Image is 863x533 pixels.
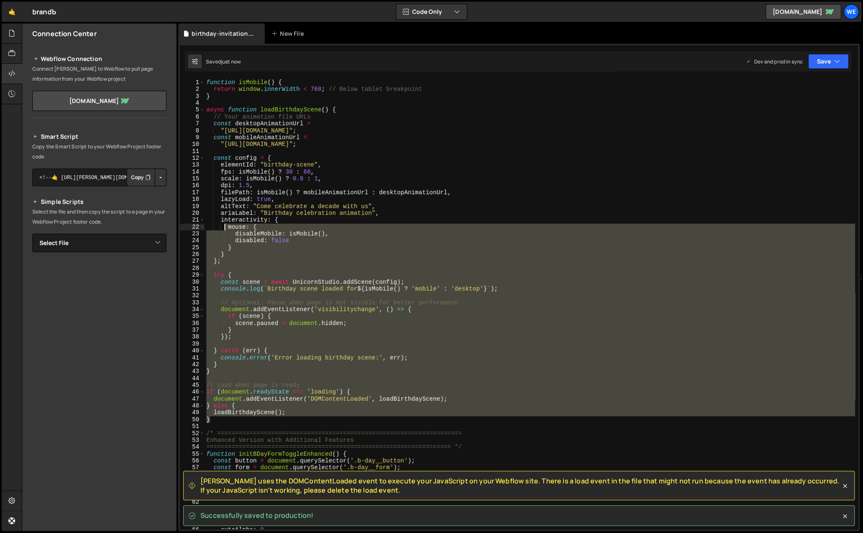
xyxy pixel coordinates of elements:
[32,64,166,84] p: Connect [PERSON_NAME] to Webflow to pull page information from your Webflow project
[180,93,205,100] div: 3
[180,327,205,333] div: 37
[192,29,255,38] div: birthday-invitation.js
[180,113,205,120] div: 6
[32,347,167,423] iframe: YouTube video player
[32,132,166,142] h2: Smart Script
[180,396,205,402] div: 47
[32,207,166,227] p: Select the file and then copy the script to a page in your Webflow Project footer code.
[180,478,205,485] div: 59
[180,485,205,491] div: 60
[180,210,205,216] div: 20
[180,244,205,251] div: 25
[180,175,205,182] div: 15
[180,265,205,272] div: 28
[180,519,205,526] div: 65
[180,451,205,457] div: 55
[180,134,205,141] div: 9
[32,169,166,186] textarea: <!--🤙 [URL][PERSON_NAME][DOMAIN_NAME]> <script>document.addEventListener("DOMContentLoaded", func...
[180,464,205,471] div: 57
[32,29,97,38] h2: Connection Center
[180,272,205,278] div: 29
[180,169,205,175] div: 14
[180,368,205,375] div: 43
[180,279,205,285] div: 30
[180,526,205,533] div: 66
[180,443,205,450] div: 54
[180,299,205,306] div: 33
[180,499,205,505] div: 62
[396,4,467,19] button: Code Only
[32,142,166,162] p: Copy the Smart Script to your Webflow Project footer code.
[271,29,307,38] div: New File
[180,182,205,189] div: 16
[180,402,205,409] div: 48
[180,506,205,512] div: 63
[180,437,205,443] div: 53
[766,4,841,19] a: [DOMAIN_NAME]
[180,100,205,106] div: 4
[180,196,205,203] div: 18
[808,54,849,69] button: Save
[126,169,166,186] div: Button group with nested dropdown
[180,79,205,86] div: 1
[180,457,205,464] div: 56
[180,292,205,299] div: 32
[126,169,155,186] button: Copy
[180,492,205,499] div: 61
[180,106,205,113] div: 5
[180,230,205,237] div: 23
[32,91,166,111] a: [DOMAIN_NAME]
[180,354,205,361] div: 41
[32,7,56,17] div: brandЪ
[180,120,205,127] div: 7
[32,54,166,64] h2: Webflow Connection
[180,512,205,519] div: 64
[180,306,205,313] div: 34
[180,203,205,210] div: 19
[180,320,205,327] div: 36
[206,58,241,65] div: Saved
[180,224,205,230] div: 22
[180,340,205,347] div: 39
[180,382,205,388] div: 45
[200,476,841,495] span: [PERSON_NAME] uses the DOMContentLoaded event to execute your JavaScript on your Webflow site. Th...
[180,161,205,168] div: 13
[180,237,205,244] div: 24
[844,4,859,19] a: We
[32,197,166,207] h2: Simple Scripts
[180,361,205,368] div: 42
[180,347,205,354] div: 40
[180,313,205,319] div: 35
[180,375,205,382] div: 44
[180,86,205,92] div: 2
[180,148,205,155] div: 11
[2,2,22,22] a: 🤙
[180,333,205,340] div: 38
[180,416,205,423] div: 50
[746,58,803,65] div: Dev and prod in sync
[180,141,205,148] div: 10
[180,388,205,395] div: 46
[180,409,205,416] div: 49
[180,430,205,437] div: 52
[180,127,205,134] div: 8
[221,58,241,65] div: just now
[180,216,205,223] div: 21
[200,511,313,520] span: Successfully saved to production!
[180,251,205,258] div: 26
[180,285,205,292] div: 31
[180,471,205,478] div: 58
[180,423,205,430] div: 51
[180,258,205,264] div: 27
[180,155,205,161] div: 12
[180,189,205,196] div: 17
[32,266,167,342] iframe: YouTube video player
